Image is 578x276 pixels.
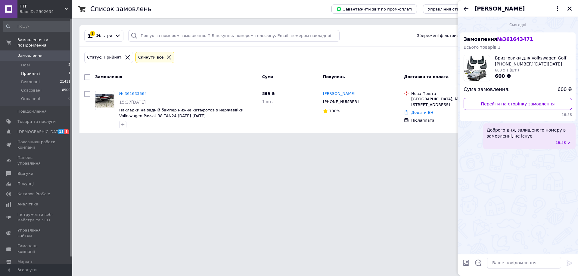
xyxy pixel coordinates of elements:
span: Замовлення [464,36,533,42]
div: 1 [90,31,95,36]
span: Управління сайтом [17,228,56,238]
button: Відкрити шаблони відповідей [474,259,482,267]
span: Збережені фільтри: [417,33,458,39]
span: Завантажити звіт по пром-оплаті [336,6,412,12]
img: 6119901481_w100_h100_bryzgoviki-dlya-volkswagen.jpg [464,55,490,81]
a: № 361633564 [119,91,147,96]
span: Каталог ProSale [17,191,50,197]
span: 8 [64,129,69,134]
span: Покупці [17,181,34,187]
span: Доброго дня, залишеного номеру в замовленні, не існує [487,127,572,139]
button: Назад [462,5,470,12]
span: Сьогодні [507,23,529,28]
span: Оплачені [21,96,40,102]
span: 16:58 12.09.2025 [464,112,572,117]
span: Скасовані [21,88,42,93]
span: 1 шт. [262,99,273,104]
button: [PERSON_NAME] [474,5,561,13]
div: Нова Пошта [411,91,496,96]
span: 2 [68,62,70,68]
span: Товари та послуги [17,119,56,124]
div: Cкинути все [137,54,165,61]
span: Маркет [17,259,33,265]
span: Інструменти веб-майстра та SEO [17,212,56,223]
span: 1 [68,71,70,76]
img: Фото товару [95,94,114,108]
span: [PHONE_NUMBER] [323,99,359,104]
button: Закрити [566,5,573,12]
span: Гаманець компанії [17,243,56,254]
span: Повідомлення [17,109,47,114]
span: 8500 [62,88,70,93]
span: [DEMOGRAPHIC_DATA] [17,129,62,135]
a: Накладки на задній бампер нижче катафотов з нержавійки Volkswagen Passat B8 TAN24 [DATE]-[DATE] [119,108,244,118]
div: 12.09.2025 [460,22,576,28]
span: Фільтри [96,33,112,39]
span: 13 [57,129,64,134]
a: Перейти на сторінку замовлення [464,98,572,110]
span: 0 [68,96,70,102]
span: Покупець [323,74,345,79]
span: 21411 [60,79,70,85]
span: № 361643471 [497,36,533,42]
span: Замовлення [95,74,122,79]
span: 16:58 12.09.2025 [555,140,566,145]
span: Відгуки [17,171,33,176]
span: Нові [21,62,30,68]
span: 600 x 1 (шт.) [495,68,519,72]
button: Завантажити звіт по пром-оплаті [331,5,417,14]
span: Замовлення та повідомлення [17,37,72,48]
span: Панель управління [17,155,56,166]
span: 15:37[DATE] [119,100,146,105]
span: 600 ₴ [495,73,511,79]
span: 600 ₴ [558,86,572,93]
span: Замовлення [17,53,42,58]
button: Управління статусами [423,5,479,14]
input: Пошук [3,21,71,32]
span: Доставка та оплата [404,74,449,79]
span: 100% [329,109,340,113]
span: Управління статусами [428,7,474,11]
span: Бризговики для Volkswagen Golf [PHONE_NUMBER][DATE][DATE] хетчбек (Surtep) [495,55,572,67]
div: Статус: Прийняті [86,54,124,61]
div: [GEOGRAPHIC_DATA], №22: ул. [STREET_ADDRESS] [411,96,496,107]
a: Фото товару [95,91,114,110]
span: Виконані [21,79,40,85]
input: Пошук за номером замовлення, ПІБ покупця, номером телефону, Email, номером накладної [128,30,340,42]
a: [PERSON_NAME] [323,91,356,97]
span: ПТР [20,4,65,9]
span: Cума [262,74,273,79]
span: Прийняті [21,71,40,76]
span: Показники роботи компанії [17,139,56,150]
span: Аналітика [17,202,38,207]
span: [PERSON_NAME] [474,5,525,13]
a: Додати ЕН [411,110,433,115]
span: Всього товарів: 1 [464,45,501,50]
div: Післяплата [411,118,496,123]
h1: Список замовлень [90,5,151,13]
span: Сума замовлення: [464,86,510,93]
div: Ваш ID: 2902634 [20,9,72,14]
span: 899 ₴ [262,91,275,96]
